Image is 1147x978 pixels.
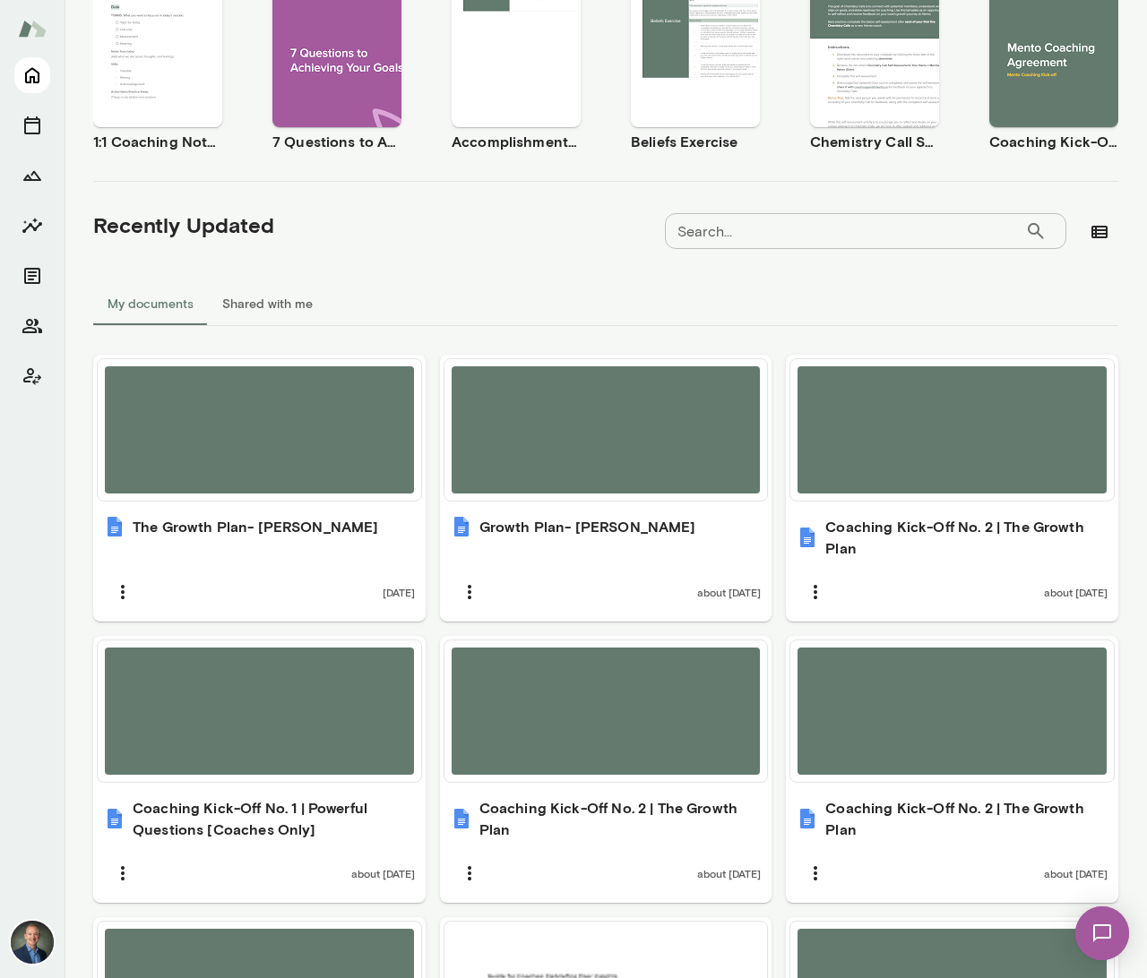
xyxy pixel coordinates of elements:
[697,866,761,880] span: about [DATE]
[133,516,379,537] h6: The Growth Plan- [PERSON_NAME]
[208,282,327,325] button: Shared with me
[1044,585,1108,599] span: about [DATE]
[104,516,125,537] img: The Growth Plan- Anna Chilstedt
[797,527,818,548] img: Coaching Kick-Off No. 2 | The Growth Plan
[989,131,1118,152] h6: Coaching Kick-Off | Coaching Agreement
[93,282,208,325] button: My documents
[451,808,472,829] img: Coaching Kick-Off No. 2 | The Growth Plan
[451,516,472,537] img: Growth Plan- Vesselin Bijev
[825,797,1108,840] h6: Coaching Kick-Off No. 2 | The Growth Plan
[1044,866,1108,880] span: about [DATE]
[479,516,696,537] h6: Growth Plan- [PERSON_NAME]
[133,797,415,840] h6: Coaching Kick-Off No. 1 | Powerful Questions [Coaches Only]
[383,585,415,599] span: [DATE]
[351,866,415,880] span: about [DATE]
[631,131,760,152] h6: Beliefs Exercise
[797,808,818,829] img: Coaching Kick-Off No. 2 | The Growth Plan
[93,131,222,152] h6: 1:1 Coaching Notes
[825,516,1108,559] h6: Coaching Kick-Off No. 2 | The Growth Plan
[93,210,274,239] h5: Recently Updated
[697,585,761,599] span: about [DATE]
[452,131,581,152] h6: Accomplishment Tracker
[810,131,939,152] h6: Chemistry Call Self-Assessment [Coaches only]
[93,282,1118,325] div: documents tabs
[272,131,401,152] h6: 7 Questions to Achieving Your Goals
[104,808,125,829] img: Coaching Kick-Off No. 1 | Powerful Questions [Coaches Only]
[479,797,762,840] h6: Coaching Kick-Off No. 2 | The Growth Plan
